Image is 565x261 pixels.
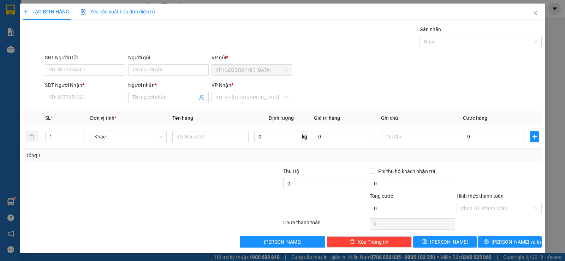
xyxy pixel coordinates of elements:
[128,54,209,61] div: Người gửi
[264,238,302,246] span: [PERSON_NAME]
[172,131,249,142] input: VD: Bàn, Ghế
[301,131,308,142] span: kg
[45,115,51,121] span: SL
[422,239,427,245] span: save
[492,238,541,246] span: [PERSON_NAME] và In
[81,9,155,14] span: Yêu cầu xuất hóa đơn điện tử
[478,236,542,248] button: printer[PERSON_NAME] và In
[240,236,325,248] button: [PERSON_NAME]
[530,134,539,140] span: plus
[484,239,489,245] span: printer
[350,239,355,245] span: delete
[216,65,288,75] span: VP Sài Gòn
[358,238,388,246] span: Xóa Thông tin
[375,167,438,175] span: Phí thu hộ khách nhận trả
[172,115,193,121] span: Tên hàng
[45,81,125,89] div: SĐT Người Nhận
[212,54,292,61] div: VP gửi
[420,26,441,32] label: Gán nhãn
[26,131,37,142] button: delete
[282,219,369,231] div: Chưa thanh toán
[463,115,487,121] span: Cước hàng
[314,115,340,121] span: Giá trị hàng
[26,152,219,159] div: Tổng: 1
[327,236,412,248] button: deleteXóa Thông tin
[525,4,545,23] button: Close
[457,193,504,199] label: Hình thức thanh toán
[370,193,393,199] span: Tổng cước
[381,131,457,142] input: Ghi Chú
[199,95,204,100] span: user-add
[283,168,299,174] span: Thu Hộ
[90,115,117,121] span: Đơn vị tính
[128,81,209,89] div: Người nhận
[45,54,125,61] div: SĐT Người Gửi
[212,82,231,88] span: VP Nhận
[81,9,86,15] img: icon
[530,131,539,142] button: plus
[94,131,162,142] span: Khác
[23,9,28,14] span: plus
[533,10,538,16] span: close
[413,236,477,248] button: save[PERSON_NAME]
[430,238,468,246] span: [PERSON_NAME]
[378,111,460,125] th: Ghi chú
[314,131,375,142] input: 0
[269,115,294,121] span: Định lượng
[23,9,69,14] span: TẠO ĐƠN HÀNG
